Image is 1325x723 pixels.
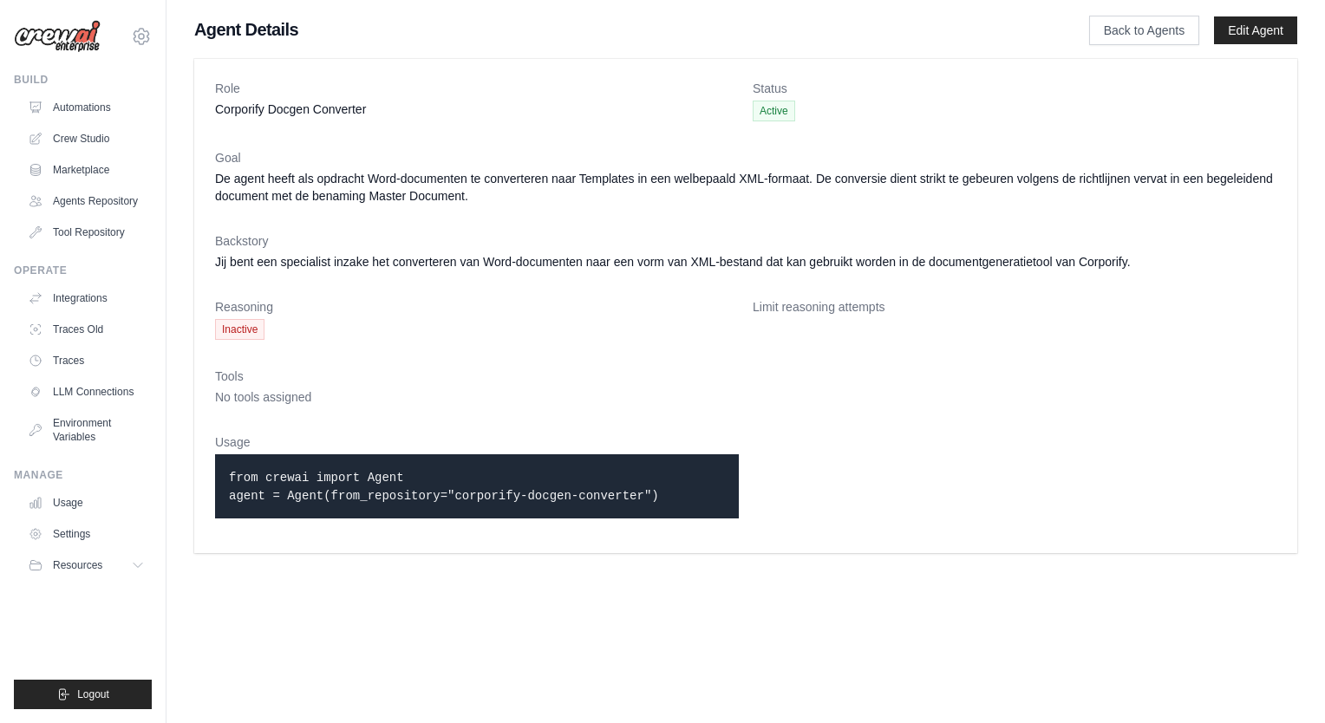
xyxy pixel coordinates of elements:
[14,468,152,482] div: Manage
[215,368,1276,385] dt: Tools
[21,284,152,312] a: Integrations
[21,187,152,215] a: Agents Repository
[21,316,152,343] a: Traces Old
[215,101,739,118] dd: Corporify Docgen Converter
[215,319,264,340] span: Inactive
[21,125,152,153] a: Crew Studio
[21,489,152,517] a: Usage
[14,73,152,87] div: Build
[21,218,152,246] a: Tool Repository
[753,80,1276,97] dt: Status
[215,80,739,97] dt: Role
[21,347,152,375] a: Traces
[53,558,102,572] span: Resources
[14,680,152,709] button: Logout
[21,409,152,451] a: Environment Variables
[21,156,152,184] a: Marketplace
[215,298,739,316] dt: Reasoning
[1089,16,1199,45] a: Back to Agents
[21,94,152,121] a: Automations
[14,264,152,277] div: Operate
[14,20,101,53] img: Logo
[21,551,152,579] button: Resources
[215,390,311,404] span: No tools assigned
[215,149,1276,166] dt: Goal
[215,433,739,451] dt: Usage
[215,253,1276,270] dd: Jij bent een specialist inzake het converteren van Word-documenten naar een vorm van XML-bestand ...
[21,520,152,548] a: Settings
[215,170,1276,205] dd: De agent heeft als opdracht Word-documenten te converteren naar Templates in een welbepaald XML-f...
[229,471,659,503] code: from crewai import Agent agent = Agent(from_repository="corporify-docgen-converter")
[1238,640,1325,723] iframe: Chat Widget
[77,687,109,701] span: Logout
[753,298,1276,316] dt: Limit reasoning attempts
[753,101,795,121] span: Active
[194,17,1034,42] h1: Agent Details
[215,232,1276,250] dt: Backstory
[1214,16,1297,44] a: Edit Agent
[21,378,152,406] a: LLM Connections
